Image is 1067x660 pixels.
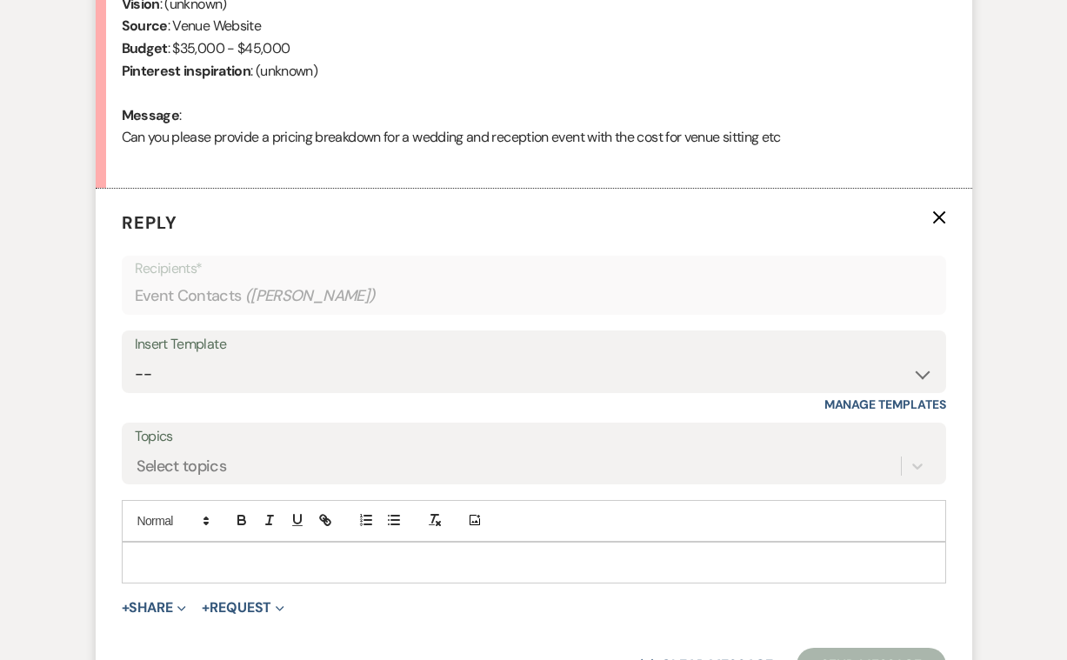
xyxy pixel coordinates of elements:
b: Message [122,106,180,124]
div: Event Contacts [135,279,933,313]
button: Share [122,601,187,615]
button: Request [202,601,284,615]
label: Topics [135,424,933,450]
b: Source [122,17,168,35]
span: Reply [122,211,177,234]
p: Recipients* [135,257,933,280]
a: Manage Templates [824,397,946,412]
div: Insert Template [135,332,933,357]
span: ( [PERSON_NAME] ) [245,284,376,308]
span: + [122,601,130,615]
span: + [202,601,210,615]
b: Pinterest inspiration [122,62,251,80]
b: Budget [122,39,168,57]
div: Select topics [137,454,227,477]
